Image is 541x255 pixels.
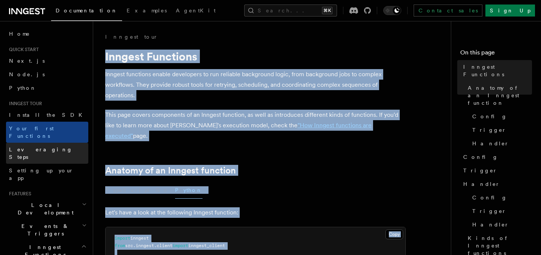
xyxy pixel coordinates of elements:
a: Trigger [469,123,532,137]
span: Features [6,191,31,197]
span: . [154,243,157,248]
a: AgentKit [171,2,220,20]
a: Config [469,110,532,123]
p: Inngest functions enable developers to run reliable background logic, from background jobs to com... [105,69,406,101]
a: Handler [469,137,532,150]
span: Events & Triggers [6,222,82,237]
a: Inngest Functions [460,60,532,81]
span: import [115,235,130,241]
span: inngest_client [188,243,225,248]
span: Next.js [9,58,45,64]
span: Trigger [472,126,506,134]
a: Next.js [6,54,88,68]
span: Config [472,113,507,120]
button: Copy [385,229,403,239]
a: Documentation [51,2,122,21]
span: Setting up your app [9,167,74,181]
a: Handler [469,218,532,231]
span: Local Development [6,201,82,216]
a: Setting up your app [6,164,88,185]
a: Handler [460,177,532,191]
button: Go [156,182,169,199]
span: Handler [472,140,509,147]
span: import [172,243,188,248]
a: Sign Up [485,5,535,17]
button: Toggle dark mode [383,6,401,15]
span: Trigger [472,207,506,215]
a: Examples [122,2,171,20]
span: Anatomy of an Inngest function [468,84,532,107]
a: Install the SDK [6,108,88,122]
span: inngest [130,235,149,241]
span: src [125,243,133,248]
span: AgentKit [176,8,216,14]
a: Node.js [6,68,88,81]
span: Config [472,194,507,201]
a: Config [460,150,532,164]
span: Leveraging Steps [9,146,73,160]
span: inngest [136,243,154,248]
a: Leveraging Steps [6,143,88,164]
span: Handler [463,180,500,188]
span: from [115,243,125,248]
span: Handler [472,221,509,228]
a: Python [6,81,88,95]
a: Trigger [460,164,532,177]
kbd: ⌘K [322,7,332,14]
a: Anatomy of an Inngest function [105,165,236,176]
a: Your first Functions [6,122,88,143]
span: Quick start [6,47,39,53]
button: Search...⌘K [244,5,337,17]
button: TypeScript [105,182,150,199]
span: Home [9,30,30,38]
span: Your first Functions [9,125,54,139]
span: Examples [127,8,167,14]
span: Trigger [463,167,497,174]
button: Python [175,182,202,199]
span: Documentation [56,8,118,14]
span: client [157,243,172,248]
a: Trigger [469,204,532,218]
span: Node.js [9,71,45,77]
a: Inngest tour [105,33,158,41]
a: Anatomy of an Inngest function [465,81,532,110]
button: Events & Triggers [6,219,88,240]
span: Inngest tour [6,101,42,107]
span: Inngest Functions [463,63,532,78]
button: Local Development [6,198,88,219]
p: This page covers components of an Inngest function, as well as introduces different kinds of func... [105,110,406,141]
span: Python [9,85,36,91]
a: Config [469,191,532,204]
span: . [133,243,136,248]
h1: Inngest Functions [105,50,406,63]
h4: On this page [460,48,532,60]
p: Let's have a look at the following Inngest function: [105,207,406,218]
span: Config [463,153,498,161]
span: Install the SDK [9,112,87,118]
a: Home [6,27,88,41]
a: Contact sales [414,5,482,17]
